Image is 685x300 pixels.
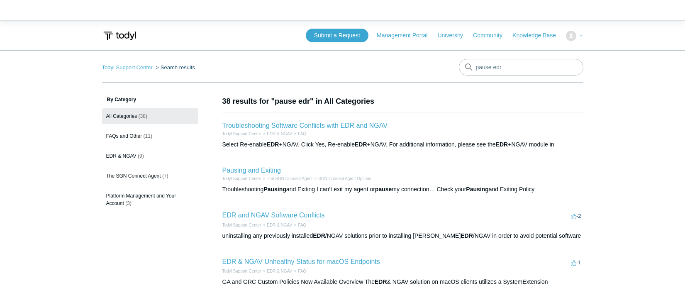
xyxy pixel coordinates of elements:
input: Search [459,59,583,76]
span: FAQs and Other [106,133,142,139]
span: (11) [144,133,152,139]
a: FAQ [298,269,306,273]
a: FAQ [298,223,306,227]
li: The SGN Connect Agent [261,176,312,182]
a: SGN Connect Agent Options [318,176,371,181]
a: FAQs and Other (11) [102,128,198,144]
div: Troubleshooting and Exiting I can’t exit my agent or my connection… Check your and Exiting Policy [222,185,583,194]
span: Platform Management and Your Account [106,193,176,206]
a: The SGN Connect Agent (7) [102,168,198,184]
li: Todyl Support Center [222,222,261,228]
a: Pausing and Exiting [222,167,281,174]
li: FAQ [292,268,306,274]
span: EDR & NGAV [106,153,137,159]
em: EDR [313,232,325,239]
a: Todyl Support Center [222,269,261,273]
div: Select Re-enable +NGAV. Click Yes, Re-enable +NGAV. For additional information, please see the +N... [222,140,583,149]
a: Management Portal [377,31,436,40]
li: FAQ [292,131,306,137]
img: Todyl Support Center Help Center home page [102,28,137,44]
span: (7) [162,173,168,179]
a: Submit a Request [306,29,368,42]
div: uninstalling any previously installed /NGAV solutions prior to installing [PERSON_NAME] /NGAV in ... [222,232,583,240]
a: Troubleshooting Software Conflicts with EDR and NGAV [222,122,388,129]
em: Pausing [466,186,488,193]
a: University [437,31,471,40]
a: Todyl Support Center [222,223,261,227]
a: All Categories (38) [102,108,198,124]
li: FAQ [292,222,306,228]
li: Search results [154,64,195,71]
li: EDR & NGAV [261,268,292,274]
li: EDR & NGAV [261,131,292,137]
a: Todyl Support Center [222,176,261,181]
a: Knowledge Base [512,31,564,40]
em: Pausing [263,186,286,193]
li: SGN Connect Agent Options [312,176,371,182]
a: EDR & NGAV [267,132,292,136]
a: EDR and NGAV Software Conflicts [222,212,325,219]
span: All Categories [106,113,137,119]
em: EDR [375,278,387,285]
span: (38) [139,113,147,119]
em: EDR [461,232,473,239]
div: GA and GRC Custom Policies Now Available Overview The & NGAV solution on macOS clients utilizes a... [222,278,583,286]
em: EDR [355,141,367,148]
span: The SGN Connect Agent [106,173,161,179]
li: Todyl Support Center [222,176,261,182]
span: (3) [125,200,132,206]
li: Todyl Support Center [102,64,154,71]
h1: 38 results for "pause edr" in All Categories [222,96,583,107]
a: Todyl Support Center [102,64,153,71]
em: EDR [496,141,508,148]
li: Todyl Support Center [222,268,261,274]
span: -1 [571,259,581,266]
a: FAQ [298,132,306,136]
em: pause [375,186,392,193]
a: Platform Management and Your Account (3) [102,188,198,211]
a: The SGN Connect Agent [267,176,312,181]
span: -2 [571,213,581,219]
a: EDR & NGAV [267,223,292,227]
span: (9) [138,153,144,159]
a: Todyl Support Center [222,132,261,136]
em: EDR [267,141,279,148]
a: EDR & NGAV Unhealthy Status for macOS Endpoints [222,258,380,265]
h3: By Category [102,96,198,103]
a: Community [473,31,511,40]
a: EDR & NGAV (9) [102,148,198,164]
a: EDR & NGAV [267,269,292,273]
li: Todyl Support Center [222,131,261,137]
li: EDR & NGAV [261,222,292,228]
